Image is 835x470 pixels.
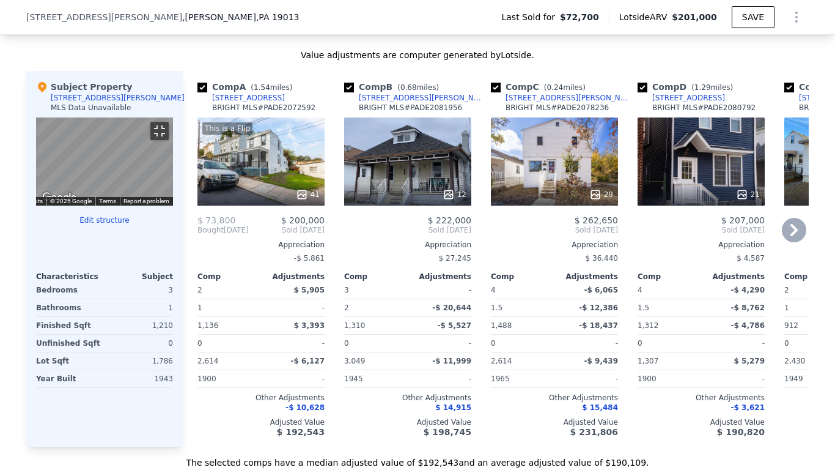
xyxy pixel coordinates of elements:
span: $ 222,000 [428,215,471,225]
span: -$ 20,644 [432,304,471,312]
span: 0.68 [400,83,417,92]
div: Other Adjustments [638,393,765,403]
span: 0 [491,339,496,348]
div: Comp [197,272,261,282]
div: 1900 [197,370,259,387]
div: - [410,335,471,352]
div: 0 [107,335,173,352]
span: Bought [197,225,224,235]
div: Bedrooms [36,282,102,299]
span: -$ 10,628 [285,403,325,412]
span: [STREET_ADDRESS][PERSON_NAME] [26,11,182,23]
div: Subject Property [36,81,132,93]
span: $ 3,393 [294,321,325,330]
div: [STREET_ADDRESS][PERSON_NAME] [359,93,486,103]
a: Report a problem [123,198,169,204]
div: - [410,370,471,387]
div: 1965 [491,370,552,387]
div: BRIGHT MLS # PADE2080792 [652,103,756,113]
span: 1,312 [638,321,658,330]
span: -$ 8,762 [731,304,765,312]
span: $ 231,806 [570,427,618,437]
span: Sold [DATE] [491,225,618,235]
span: $ 4,587 [737,254,765,263]
span: $ 5,905 [294,286,325,294]
div: Unfinished Sqft [36,335,102,352]
div: Comp C [491,81,590,93]
div: Year Built [36,370,102,387]
span: -$ 9,439 [584,357,618,365]
div: 12 [443,188,466,201]
span: 2 [197,286,202,294]
div: This is a Flip [202,122,252,135]
span: -$ 5,861 [294,254,325,263]
div: Finished Sqft [36,317,102,334]
span: $ 27,245 [439,254,471,263]
div: Other Adjustments [197,393,325,403]
span: -$ 3,621 [731,403,765,412]
div: Comp B [344,81,444,93]
div: Comp [491,272,554,282]
div: 1943 [107,370,173,387]
span: 1.54 [254,83,270,92]
div: Adjustments [554,272,618,282]
span: $201,000 [672,12,717,22]
div: MLS Data Unavailable [51,103,131,113]
span: 4 [638,286,642,294]
span: $ 262,650 [575,215,618,225]
span: 0 [344,339,349,348]
span: $ 198,745 [424,427,471,437]
div: Value adjustments are computer generated by Lotside . [26,49,809,61]
span: 912 [784,321,798,330]
span: ( miles) [686,83,738,92]
span: $ 192,543 [277,427,325,437]
div: Adjusted Value [491,417,618,427]
span: 1,136 [197,321,218,330]
span: 1,488 [491,321,512,330]
span: $ 207,000 [721,215,765,225]
span: 0 [638,339,642,348]
div: Appreciation [491,240,618,250]
div: [STREET_ADDRESS][PERSON_NAME] [51,93,185,103]
span: -$ 4,290 [731,286,765,294]
div: BRIGHT MLS # PADE2072592 [212,103,315,113]
div: 1 [197,299,259,316]
span: 1.29 [694,83,711,92]
div: - [704,370,765,387]
span: -$ 6,065 [584,286,618,294]
img: Google [39,190,79,206]
div: 1945 [344,370,405,387]
button: Toggle fullscreen view [150,122,169,140]
span: $ 5,279 [734,357,765,365]
div: Other Adjustments [491,393,618,403]
div: - [557,335,618,352]
div: - [557,370,618,387]
div: BRIGHT MLS # PADE2078236 [506,103,609,113]
div: - [263,370,325,387]
span: 4 [491,286,496,294]
div: Characteristics [36,272,105,282]
span: ( miles) [246,83,297,92]
div: - [263,335,325,352]
div: 29 [589,188,613,201]
div: Comp A [197,81,297,93]
span: Sold [DATE] [249,225,325,235]
span: -$ 18,437 [579,321,618,330]
div: Comp [344,272,408,282]
span: 1,310 [344,321,365,330]
span: $ 14,915 [435,403,471,412]
a: [STREET_ADDRESS] [638,93,725,103]
div: [STREET_ADDRESS] [652,93,725,103]
span: Sold [DATE] [344,225,471,235]
div: Other Adjustments [344,393,471,403]
span: -$ 4,786 [731,321,765,330]
div: Adjustments [261,272,325,282]
span: $72,700 [560,11,599,23]
span: 0 [784,339,789,348]
div: - [410,282,471,299]
span: 3,049 [344,357,365,365]
div: 41 [296,188,320,201]
div: 21 [736,188,760,201]
span: $ 73,800 [197,215,235,225]
div: 1900 [638,370,699,387]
